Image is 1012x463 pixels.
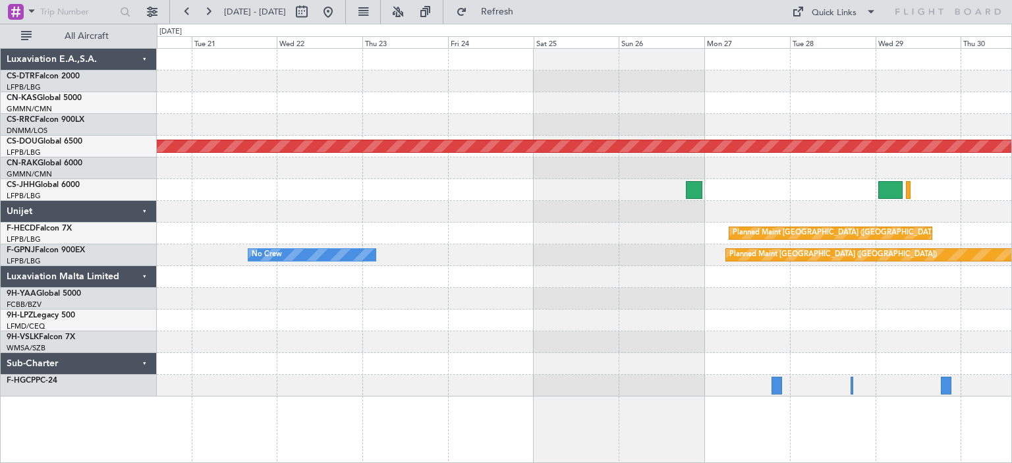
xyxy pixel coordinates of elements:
div: Wed 29 [876,36,961,48]
div: Tue 28 [790,36,876,48]
div: Wed 22 [277,36,362,48]
div: Planned Maint [GEOGRAPHIC_DATA] ([GEOGRAPHIC_DATA]) [733,223,940,243]
a: F-GPNJFalcon 900EX [7,246,85,254]
span: F-GPNJ [7,246,35,254]
a: LFPB/LBG [7,234,41,244]
span: 9H-LPZ [7,312,33,319]
a: F-HECDFalcon 7X [7,225,72,232]
a: LFPB/LBG [7,82,41,92]
a: LFPB/LBG [7,148,41,157]
span: CN-KAS [7,94,37,102]
div: Sun 26 [619,36,704,48]
a: LFPB/LBG [7,256,41,266]
span: F-HECD [7,225,36,232]
span: CS-RRC [7,116,35,124]
a: 9H-VSLKFalcon 7X [7,333,75,341]
a: WMSA/SZB [7,343,45,353]
div: Quick Links [812,7,857,20]
span: CS-DTR [7,72,35,80]
button: Refresh [450,1,529,22]
a: CS-RRCFalcon 900LX [7,116,84,124]
span: CS-JHH [7,181,35,189]
div: Thu 23 [362,36,448,48]
span: All Aircraft [34,32,139,41]
span: 9H-YAA [7,290,36,298]
a: GMMN/CMN [7,104,52,114]
div: Tue 21 [192,36,277,48]
a: 9H-YAAGlobal 5000 [7,290,81,298]
a: CS-DOUGlobal 6500 [7,138,82,146]
a: 9H-LPZLegacy 500 [7,312,75,319]
a: CS-DTRFalcon 2000 [7,72,80,80]
a: DNMM/LOS [7,126,47,136]
a: GMMN/CMN [7,169,52,179]
button: Quick Links [785,1,883,22]
a: FCBB/BZV [7,300,42,310]
a: LFPB/LBG [7,191,41,201]
div: Mon 27 [704,36,790,48]
div: Sat 25 [534,36,619,48]
a: LFMD/CEQ [7,321,45,331]
span: CS-DOU [7,138,38,146]
a: CS-JHHGlobal 6000 [7,181,80,189]
input: Trip Number [40,2,116,22]
div: Fri 24 [448,36,534,48]
div: No Crew [252,245,282,265]
a: CN-KASGlobal 5000 [7,94,82,102]
a: F-HGCPPC-24 [7,377,57,385]
span: Refresh [470,7,525,16]
div: [DATE] [159,26,182,38]
button: All Aircraft [14,26,143,47]
a: CN-RAKGlobal 6000 [7,159,82,167]
div: Planned Maint [GEOGRAPHIC_DATA] ([GEOGRAPHIC_DATA]) [729,245,937,265]
span: CN-RAK [7,159,38,167]
span: F-HGCP [7,377,36,385]
span: [DATE] - [DATE] [224,6,286,18]
span: 9H-VSLK [7,333,39,341]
